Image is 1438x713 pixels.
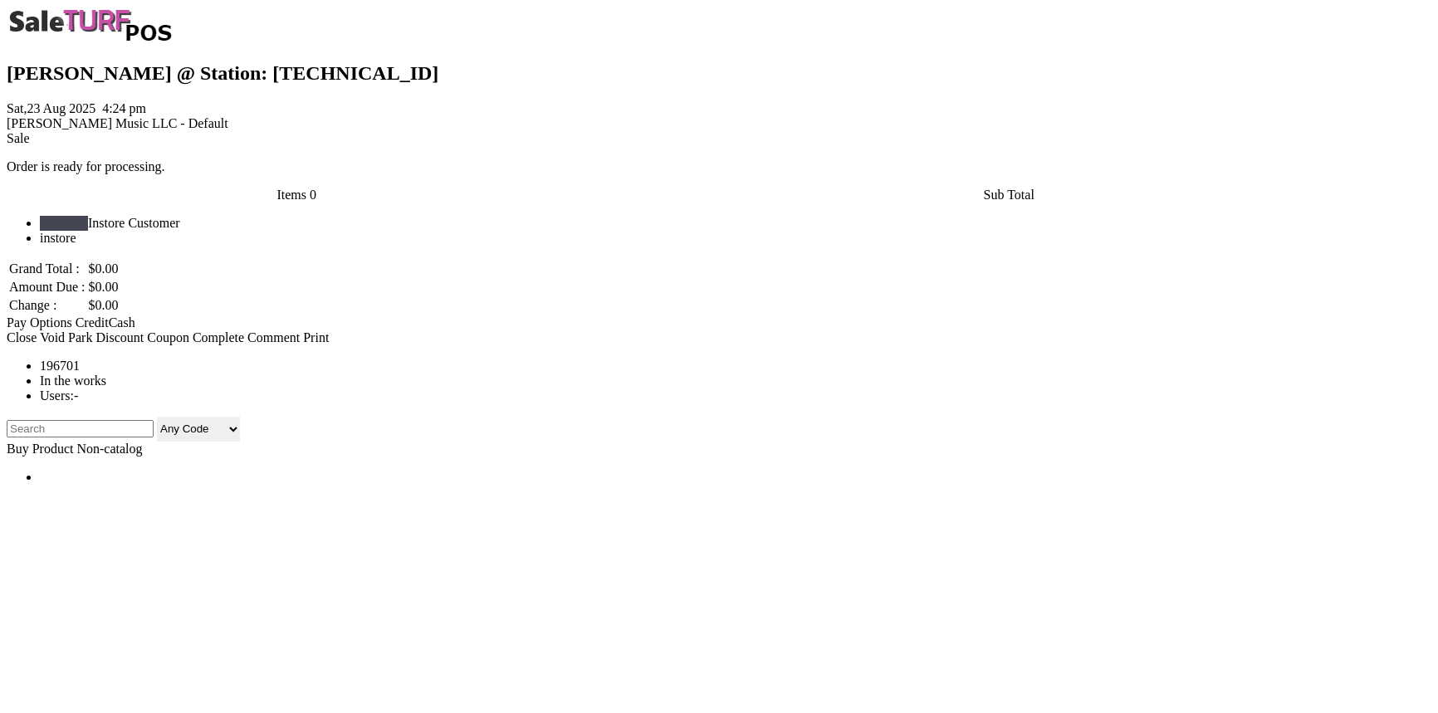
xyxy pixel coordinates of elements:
span: 4 [102,101,109,115]
span: 2025 [69,101,95,115]
a: Void [40,330,65,344]
a: Print [303,330,329,344]
td: Change : [8,297,86,314]
span: Pay Options [7,315,72,330]
span: Instore Customer [88,216,180,230]
span: Sat [7,101,23,115]
span: 196701 [40,359,80,373]
span: Comment [247,330,300,344]
span: - [74,388,78,403]
input: Search [7,420,154,437]
span: Credit [76,315,109,330]
td: Grand Total : [8,261,86,277]
span: 23 [27,101,40,115]
a: Park [68,330,92,344]
p: Order is ready for processing. [7,159,1431,174]
span: $0.00 [89,298,119,312]
td: Sub Total [635,188,1382,203]
span: Cash [109,315,135,330]
span: [PERSON_NAME] Music LLC - Default [7,116,228,130]
span: pm [130,101,146,115]
span: Sale [7,131,30,145]
span: In the works [40,374,106,388]
a: Discount [95,330,144,344]
h2: [PERSON_NAME] @ Station: [TECHNICAL_ID] [7,62,1431,85]
a: Complete [193,330,244,344]
span: Aug [43,101,66,115]
span: Users: [40,388,78,403]
span: instore [40,231,76,245]
span: 0 [310,188,316,202]
td: Amount Due : [8,279,86,295]
span: $0.00 [89,261,119,276]
span: Items [276,188,306,202]
a: Close [7,330,37,344]
span: $0.00 [89,280,119,294]
a: Buy Product [7,442,73,456]
span: 24 [113,101,126,115]
span: , : [7,101,146,115]
a: Coupon [147,330,189,344]
a: Non-catalog [76,442,142,456]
